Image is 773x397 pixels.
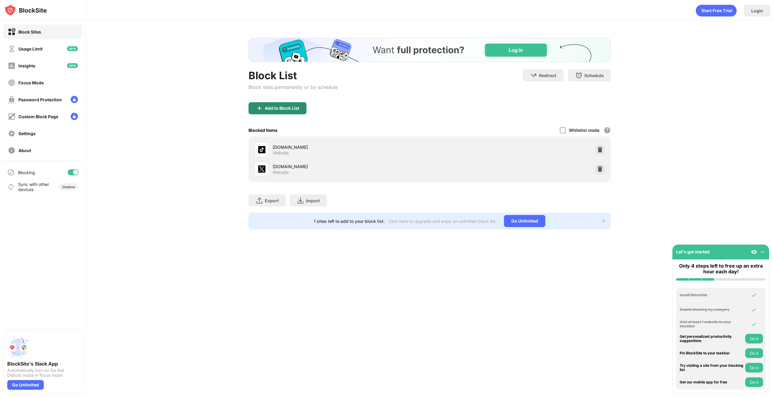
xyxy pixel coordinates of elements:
img: new-icon.svg [67,63,78,68]
img: omni-setup-toggle.svg [759,249,765,255]
div: Website [273,150,289,156]
div: Block List [249,69,338,82]
div: Website [273,170,289,175]
div: Pin BlockSite to your taskbar [680,351,744,355]
img: logo-blocksite.svg [4,4,47,16]
img: customize-block-page-off.svg [8,113,15,120]
img: sync-icon.svg [7,183,14,190]
img: push-slack.svg [7,337,29,358]
img: favicons [258,165,265,173]
div: Block sites permanently or by schedule [249,84,338,90]
div: Block Sites [18,29,41,34]
div: Click here to upgrade and enjoy an unlimited block list. [388,219,497,224]
div: Let's get started [676,249,710,254]
div: Whitelist mode [569,128,599,133]
img: time-usage-off.svg [8,45,15,53]
div: Add at least 1 website to your blocklist [680,320,744,329]
div: Schedule [584,73,604,78]
div: Export [265,198,279,203]
div: Custom Block Page [18,114,58,119]
img: blocking-icon.svg [7,169,14,176]
div: Login [751,8,763,13]
div: Password Protection [18,97,62,102]
div: Disabled [62,185,75,189]
div: Blocked Items [249,128,277,133]
div: Usage Limit [18,46,43,51]
img: block-on.svg [8,28,15,36]
img: new-icon.svg [67,46,78,51]
div: [DOMAIN_NAME] [273,163,430,170]
div: Add to Block List [265,106,299,111]
div: [DOMAIN_NAME] [273,144,430,150]
img: lock-menu.svg [71,113,78,120]
div: Sync with other devices [18,182,49,192]
div: Settings [18,131,36,136]
div: 1 sites left to add to your block list. [314,219,385,224]
button: Do it [745,348,763,358]
div: Get our mobile app for free [680,380,744,384]
div: Automatically turn on Do Not Disturb mode in focus mode [7,368,79,378]
div: About [18,148,31,153]
div: Go Unlimited [504,215,545,227]
button: Do it [745,363,763,373]
div: Enable blocking by category [680,308,744,312]
div: animation [696,5,737,17]
div: Redirect [539,73,556,78]
button: Do it [745,334,763,343]
div: Install BlockSite [680,293,744,297]
iframe: Banner [249,38,611,62]
div: Only 4 steps left to free up an extra hour each day! [676,263,765,275]
img: x-button.svg [601,219,606,223]
div: Try visiting a site from your blocking list [680,363,744,372]
img: settings-off.svg [8,130,15,137]
img: password-protection-off.svg [8,96,15,103]
div: Get personalized productivity suggestions [680,334,744,343]
div: Import [306,198,320,203]
img: eye-not-visible.svg [751,249,757,255]
img: lock-menu.svg [71,96,78,103]
img: favicons [258,146,265,153]
div: Go Unlimited [7,380,44,390]
div: BlockSite's Slack App [7,361,79,367]
div: Blocking [18,170,35,175]
button: Do it [745,377,763,387]
div: Insights [18,63,35,68]
div: Focus Mode [18,80,44,85]
img: insights-off.svg [8,62,15,70]
img: focus-off.svg [8,79,15,86]
img: omni-check.svg [751,321,757,327]
img: about-off.svg [8,147,15,154]
img: omni-check.svg [751,292,757,298]
img: omni-check.svg [751,307,757,313]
